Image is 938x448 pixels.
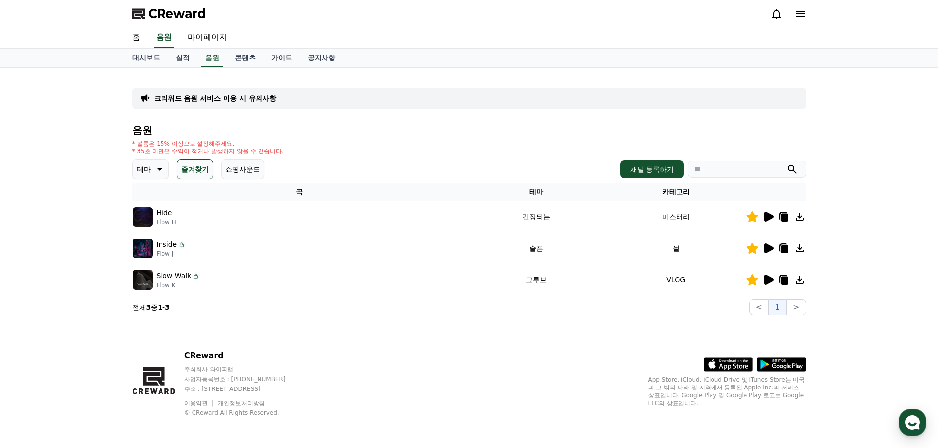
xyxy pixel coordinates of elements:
[125,28,148,48] a: 홈
[157,239,177,250] p: Inside
[133,207,153,227] img: music
[132,183,467,201] th: 곡
[132,125,806,136] h4: 음원
[620,160,683,178] button: 채널 등록하기
[184,375,304,383] p: 사업자등록번호 : [PHONE_NUMBER]
[227,49,263,67] a: 콘텐츠
[648,376,806,407] p: App Store, iCloud, iCloud Drive 및 iTunes Store는 미국과 그 밖의 나라 및 지역에서 등록된 Apple Inc.의 서비스 상표입니다. Goo...
[132,159,169,179] button: 테마
[221,159,264,179] button: 쇼핑사운드
[184,400,215,407] a: 이용약관
[466,201,606,233] td: 긴장되는
[769,299,786,315] button: 1
[606,201,746,233] td: 미스터리
[133,270,153,290] img: music
[157,218,176,226] p: Flow H
[132,302,170,312] p: 전체 중 -
[201,49,223,67] a: 음원
[606,264,746,296] td: VLOG
[263,49,300,67] a: 가이드
[157,271,192,281] p: Slow Walk
[148,6,206,22] span: CReward
[146,303,151,311] strong: 3
[157,208,172,218] p: Hide
[180,28,235,48] a: 마이페이지
[133,239,153,258] img: music
[177,159,213,179] button: 즐겨찾기
[165,303,170,311] strong: 3
[132,6,206,22] a: CReward
[125,49,168,67] a: 대시보드
[218,400,265,407] a: 개인정보처리방침
[154,93,276,103] a: 크리워드 음원 서비스 이용 시 유의사항
[300,49,343,67] a: 공지사항
[157,281,200,289] p: Flow K
[158,303,162,311] strong: 1
[606,233,746,264] td: 썰
[168,49,197,67] a: 실적
[749,299,769,315] button: <
[786,299,806,315] button: >
[132,148,284,155] p: * 35초 미만은 수익이 적거나 발생하지 않을 수 있습니다.
[466,264,606,296] td: 그루브
[184,365,304,373] p: 주식회사 와이피랩
[137,162,151,176] p: 테마
[606,183,746,201] th: 카테고리
[466,183,606,201] th: 테마
[184,409,304,417] p: © CReward All Rights Reserved.
[466,233,606,264] td: 슬픈
[157,250,186,258] p: Flow J
[184,385,304,393] p: 주소 : [STREET_ADDRESS]
[154,28,174,48] a: 음원
[184,350,304,361] p: CReward
[132,140,284,148] p: * 볼륨은 15% 이상으로 설정해주세요.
